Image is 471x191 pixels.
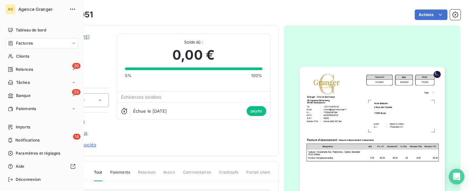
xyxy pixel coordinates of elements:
[138,169,155,181] span: Relances
[5,4,16,14] div: AG
[16,124,30,130] span: Imports
[16,177,41,182] span: Déconnexion
[72,89,80,95] span: 33
[16,150,60,156] span: Paramètres et réglages
[16,80,30,86] span: Tâches
[251,73,262,79] span: 100%
[16,93,30,99] span: Banque
[449,169,464,184] div: Open Intercom Messenger
[125,39,262,45] span: Solde dû :
[16,53,29,59] span: Clients
[172,45,215,65] span: 0,00 €
[16,106,36,112] span: Paiements
[183,169,211,181] span: Commentaires
[133,108,167,114] span: Échue le [DATE]
[16,163,25,169] span: Aide
[16,27,46,33] span: Tableau de bord
[125,73,131,79] span: 0%
[247,106,266,116] span: payée
[18,7,65,12] span: Agence Granger
[15,137,40,143] span: Notifications
[16,67,33,72] span: Relances
[415,10,447,20] button: Actions
[121,94,162,100] span: Échéances soldées
[110,169,130,181] span: Paiements
[5,161,78,172] a: Aide
[246,169,270,181] span: Portail client
[163,169,175,181] span: Avoirs
[73,134,80,140] span: 14
[72,63,80,69] span: 20
[94,169,102,181] span: Tout
[16,40,33,46] span: Factures
[219,169,239,181] span: Creditsafe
